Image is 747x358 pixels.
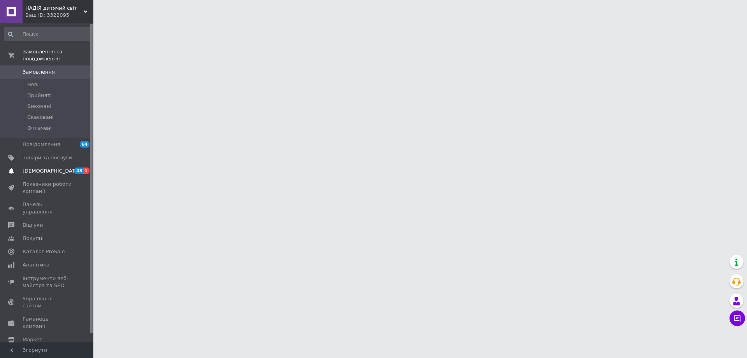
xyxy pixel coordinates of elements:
[23,48,93,62] span: Замовлення та повідомлення
[23,201,72,215] span: Панель управління
[23,69,55,76] span: Замовлення
[83,168,89,174] span: 1
[729,310,745,326] button: Чат з покупцем
[4,27,92,41] input: Пошук
[23,261,49,268] span: Аналітика
[25,5,84,12] span: НАДІЯ дитячий світ
[23,141,60,148] span: Повідомлення
[23,168,80,175] span: [DEMOGRAPHIC_DATA]
[23,248,65,255] span: Каталог ProSale
[23,295,72,309] span: Управління сайтом
[23,316,72,330] span: Гаманець компанії
[80,141,89,148] span: 64
[23,181,72,195] span: Показники роботи компанії
[74,168,83,174] span: 48
[23,336,42,343] span: Маркет
[25,12,93,19] div: Ваш ID: 3322095
[27,114,54,121] span: Скасовані
[23,222,43,229] span: Відгуки
[23,275,72,289] span: Інструменти веб-майстра та SEO
[27,125,52,132] span: Оплачені
[23,154,72,161] span: Товари та послуги
[27,81,39,88] span: Нові
[27,92,51,99] span: Прийняті
[23,235,44,242] span: Покупці
[27,103,51,110] span: Виконані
